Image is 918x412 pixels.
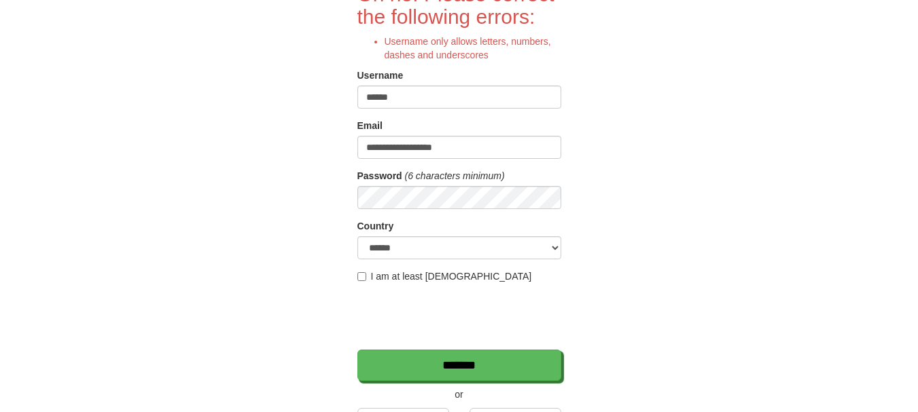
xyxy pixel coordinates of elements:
label: Email [357,119,383,132]
iframe: reCAPTCHA [357,290,564,343]
p: or [357,388,561,401]
li: Username only allows letters, numbers, dashes and underscores [385,35,561,62]
label: Username [357,69,404,82]
input: I am at least [DEMOGRAPHIC_DATA] [357,272,366,281]
label: Country [357,219,394,233]
label: I am at least [DEMOGRAPHIC_DATA] [357,269,532,283]
label: Password [357,169,402,183]
em: (6 characters minimum) [405,170,505,181]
